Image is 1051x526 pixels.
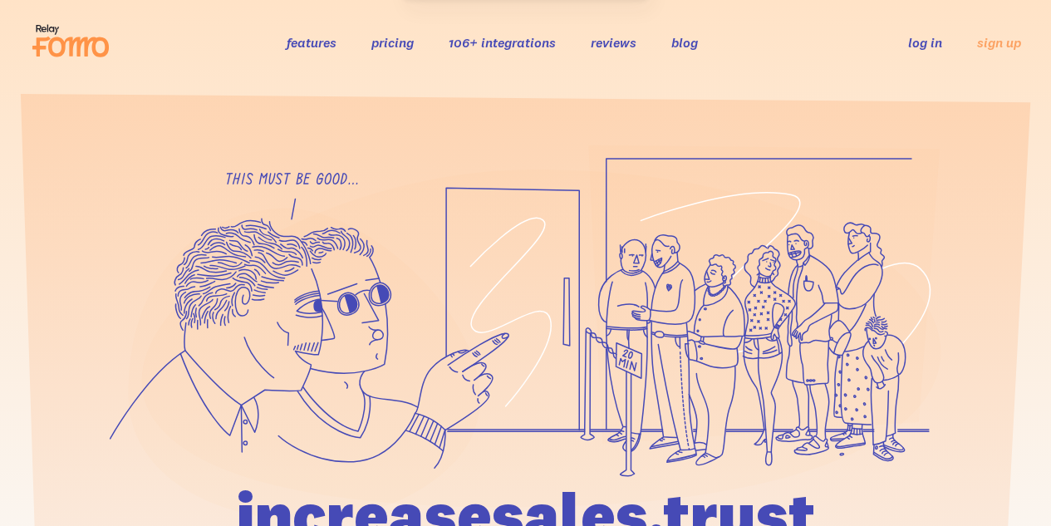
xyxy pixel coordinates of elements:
a: blog [671,34,698,51]
a: log in [908,34,942,51]
a: sign up [977,34,1021,52]
a: 106+ integrations [449,34,556,51]
a: features [287,34,336,51]
a: reviews [591,34,636,51]
a: pricing [371,34,414,51]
